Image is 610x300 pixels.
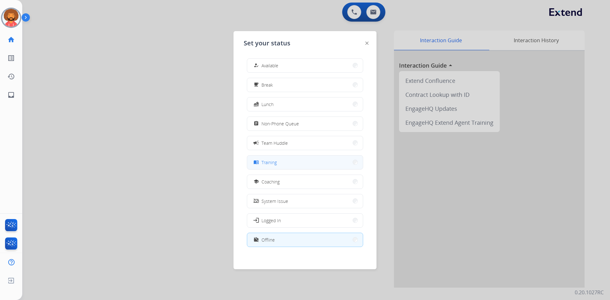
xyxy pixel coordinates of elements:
[261,178,280,185] span: Coaching
[254,121,259,126] mat-icon: assignment
[254,198,259,204] mat-icon: phonelink_off
[254,179,259,184] mat-icon: school
[261,237,275,243] span: Offline
[7,73,15,80] mat-icon: history
[254,160,259,165] mat-icon: menu_book
[261,217,281,224] span: Logged In
[2,9,20,27] img: avatar
[253,140,259,146] mat-icon: campaign
[7,36,15,43] mat-icon: home
[247,233,363,247] button: Offline
[247,175,363,189] button: Coaching
[253,217,259,223] mat-icon: login
[247,136,363,150] button: Team Huddle
[247,156,363,169] button: Training
[261,159,277,166] span: Training
[254,237,259,243] mat-icon: work_off
[247,97,363,111] button: Lunch
[261,62,278,69] span: Available
[575,289,604,296] p: 0.20.1027RC
[254,63,259,68] mat-icon: how_to_reg
[261,140,288,146] span: Team Huddle
[261,82,273,88] span: Break
[7,91,15,99] mat-icon: inbox
[244,39,290,48] span: Set your status
[261,101,274,108] span: Lunch
[261,120,299,127] span: Non-Phone Queue
[247,117,363,130] button: Non-Phone Queue
[365,42,369,45] img: close-button
[254,82,259,88] mat-icon: free_breakfast
[7,54,15,62] mat-icon: list_alt
[247,59,363,72] button: Available
[261,198,288,204] span: System Issue
[254,102,259,107] mat-icon: fastfood
[247,214,363,227] button: Logged In
[247,78,363,92] button: Break
[247,194,363,208] button: System Issue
